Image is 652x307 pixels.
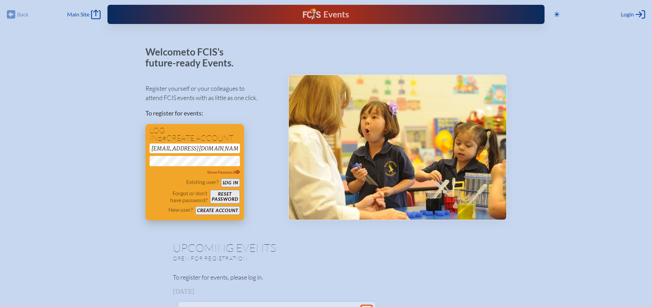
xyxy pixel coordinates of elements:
h3: [DATE] [173,288,480,295]
p: New user? [168,206,193,213]
h1: Log in create account [150,127,240,142]
p: Register yourself or your colleagues to attend FCIS events with as little as one click. [145,84,277,102]
p: To register for events: [145,109,277,118]
p: To register for events, please log in. [173,273,480,282]
img: Events [289,75,506,220]
p: Welcome to FCIS’s future-ready Events. [145,47,241,68]
button: Create account [195,206,240,215]
span: Main Site [67,11,89,18]
span: Show Password [207,170,240,175]
p: Existing user? [186,179,218,185]
div: FCIS Events — Future ready [228,8,424,21]
a: Main Site [67,10,101,19]
button: Resetpassword [210,190,240,204]
input: Email [150,144,240,153]
button: Log in [221,179,240,187]
span: Login [621,11,634,18]
p: Forgot or don’t have password? [150,190,208,204]
span: or [158,135,166,142]
p: Open for registration [173,255,354,262]
h1: Upcoming Events [173,242,480,253]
